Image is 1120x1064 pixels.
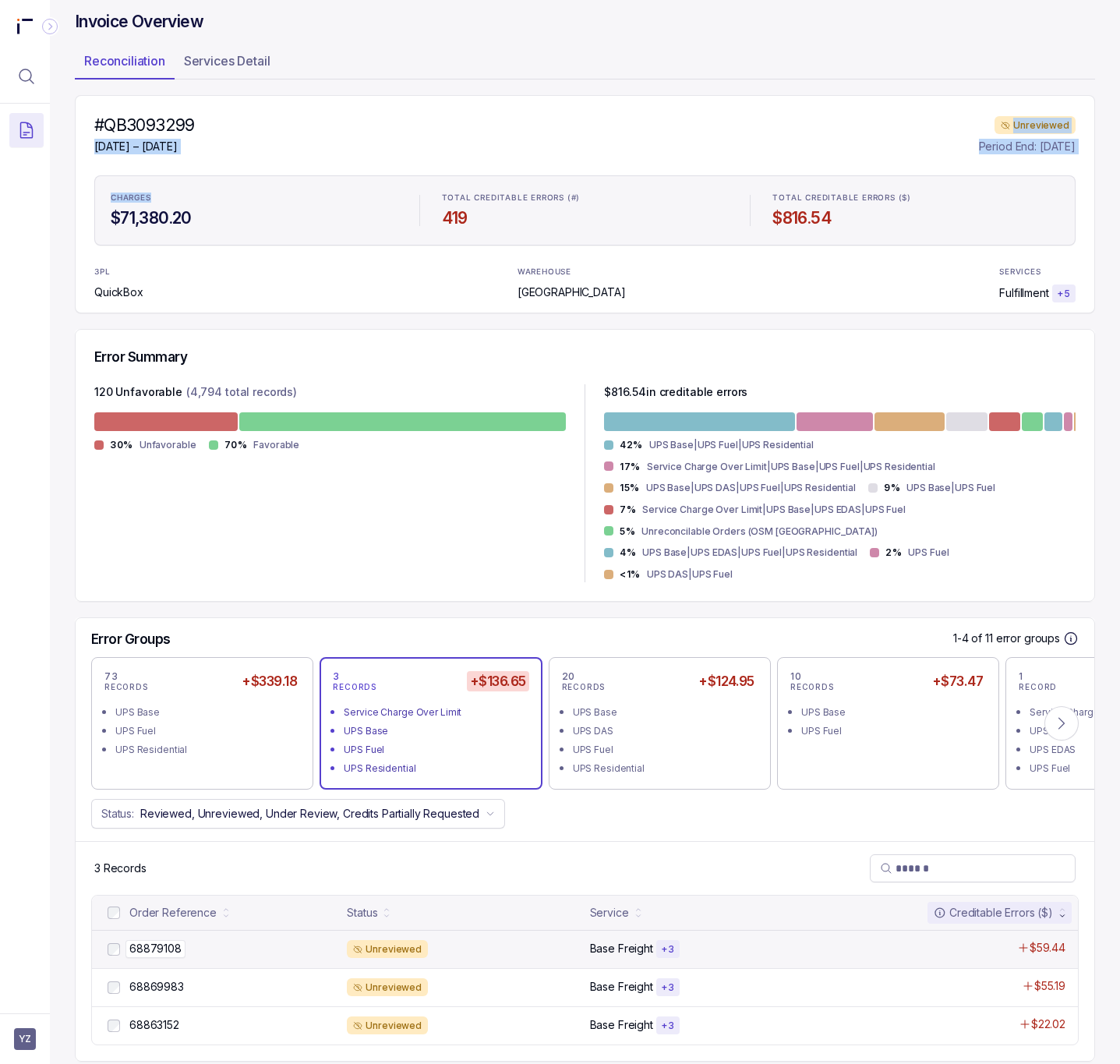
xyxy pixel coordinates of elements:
p: 68879108 [125,940,185,957]
li: Statistic TOTAL CREDITABLE ERRORS ($) [763,182,1069,239]
p: (4,794 total records) [186,384,297,403]
div: Unreviewed [995,116,1076,135]
p: 20 [562,670,575,683]
p: 68863152 [129,1017,179,1033]
p: 3 [333,670,340,683]
p: Base Freight [590,979,653,995]
div: UPS Residential [573,761,756,776]
div: Unreviewed [347,978,428,997]
h5: +$339.18 [238,671,300,691]
div: UPS Fuel [344,742,527,758]
p: Service Charge Over Limit|UPS Base|UPS EDAS|UPS Fuel [642,502,906,518]
p: UPS Base|UPS Fuel|UPS Residential [649,437,814,453]
p: error groups [996,631,1060,646]
p: [GEOGRAPHIC_DATA] [518,285,626,300]
p: 1-4 of 11 [953,631,996,646]
h5: +$136.65 [467,671,529,691]
button: Status:Reviewed, Unreviewed, Under Review, Credits Partially Requested [91,799,505,829]
h5: +$124.95 [695,671,758,691]
p: UPS Base|UPS Fuel [906,480,995,496]
p: 7% [620,504,636,516]
p: + 3 [661,943,675,956]
p: SERVICES [999,267,1041,277]
p: 2% [885,546,902,559]
div: UPS Base [115,705,299,720]
p: Unreconcilable Orders (OSM [GEOGRAPHIC_DATA]) [641,524,878,539]
p: RECORD [1019,683,1057,692]
div: UPS Fuel [801,723,984,739]
p: 10 [790,670,801,683]
p: $22.02 [1031,1016,1065,1032]
p: RECORDS [562,683,606,692]
p: Base Freight [590,1017,653,1033]
p: Base Freight [590,941,653,956]
p: Services Detail [184,51,270,70]
p: UPS Base|UPS EDAS|UPS Fuel|UPS Residential [642,545,857,560]
p: + 5 [1057,288,1071,300]
p: QuickBox [94,285,143,300]
div: UPS Fuel [115,723,299,739]
div: UPS Base [573,705,756,720]
li: Tab Reconciliation [75,48,175,80]
div: Collapse Icon [41,17,59,36]
p: 30% [110,439,133,451]
h4: Invoice Overview [75,11,1095,33]
h4: #QB3093299 [94,115,195,136]
p: Reviewed, Unreviewed, Under Review, Credits Partially Requested [140,806,479,822]
h4: $816.54 [772,207,1059,229]
h5: +$73.47 [929,671,986,691]
button: Menu Icon Button DocumentTextIcon [9,113,44,147]
p: 120 Unfavorable [94,384,182,403]
div: Creditable Errors ($) [934,905,1053,921]
input: checkbox-checkbox [108,943,120,956]
div: UPS Base [801,705,984,720]
p: Period End: [DATE] [979,139,1076,154]
p: UPS DAS|UPS Fuel [647,567,733,582]
p: $55.19 [1034,978,1065,994]
button: Menu Icon Button MagnifyingGlassIcon [9,59,44,94]
p: 70% [224,439,248,451]
input: checkbox-checkbox [108,981,120,994]
p: 15% [620,482,640,494]
ul: Statistic Highlights [94,175,1076,246]
p: + 3 [661,981,675,994]
p: 42% [620,439,643,451]
div: UPS Fuel [573,742,756,758]
li: Tab Services Detail [175,48,280,80]
p: 17% [620,461,641,473]
div: Unreviewed [347,940,428,959]
div: Unreviewed [347,1016,428,1035]
p: Status: [101,806,134,822]
p: 73 [104,670,118,683]
p: Favorable [253,437,299,453]
p: 68869983 [129,979,184,995]
p: RECORDS [333,683,376,692]
div: UPS Residential [344,761,527,776]
h5: Error Groups [91,631,171,648]
p: Reconciliation [84,51,165,70]
h4: $71,380.20 [111,207,397,229]
p: Service Charge Over Limit|UPS Base|UPS Fuel|UPS Residential [647,459,935,475]
h4: 419 [442,207,729,229]
li: Statistic TOTAL CREDITABLE ERRORS (#) [433,182,738,239]
p: UPS Base|UPS DAS|UPS Fuel|UPS Residential [646,480,856,496]
p: 4% [620,546,636,559]
div: Order Reference [129,905,217,921]
p: WAREHOUSE [518,267,571,277]
div: UPS Base [344,723,527,739]
h5: Error Summary [94,348,187,366]
p: TOTAL CREDITABLE ERRORS ($) [772,193,911,203]
p: 3PL [94,267,135,277]
li: Statistic CHARGES [101,182,407,239]
p: 5% [620,525,635,538]
div: UPS Residential [115,742,299,758]
button: User initials [14,1028,36,1050]
p: + 3 [661,1020,675,1032]
input: checkbox-checkbox [108,1020,120,1032]
div: Service Charge Over Limit [344,705,527,720]
p: UPS Fuel [908,545,949,560]
p: TOTAL CREDITABLE ERRORS (#) [442,193,581,203]
p: $59.44 [1030,940,1065,956]
p: 3 Records [94,861,147,876]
